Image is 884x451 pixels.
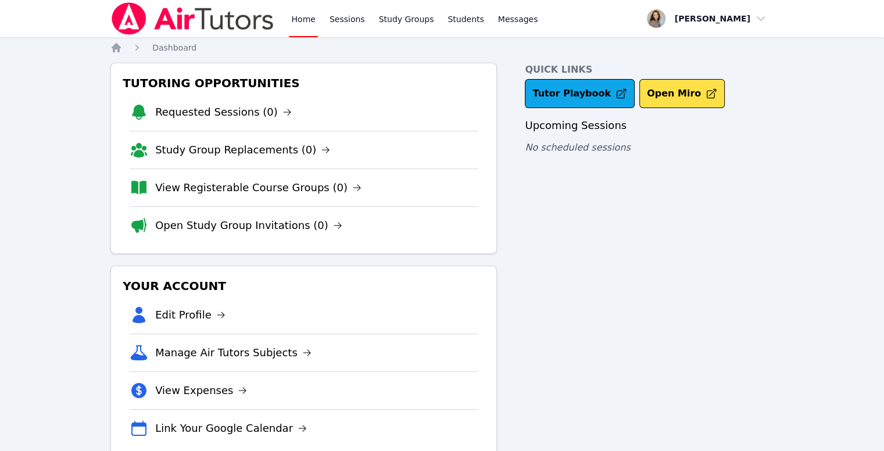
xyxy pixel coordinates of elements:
a: Requested Sessions (0) [155,104,292,120]
a: Study Group Replacements (0) [155,142,330,158]
span: Dashboard [152,43,196,52]
a: Dashboard [152,42,196,53]
nav: Breadcrumb [110,42,774,53]
button: Open Miro [639,79,725,108]
a: View Expenses [155,382,247,399]
a: Tutor Playbook [525,79,635,108]
h3: Upcoming Sessions [525,117,774,134]
img: Air Tutors [110,2,275,35]
a: View Registerable Course Groups (0) [155,180,362,196]
h3: Tutoring Opportunities [120,73,487,94]
a: Open Study Group Invitations (0) [155,217,342,234]
a: Edit Profile [155,307,226,323]
h3: Your Account [120,275,487,296]
span: Messages [498,13,538,25]
a: Manage Air Tutors Subjects [155,345,312,361]
a: Link Your Google Calendar [155,420,307,436]
span: No scheduled sessions [525,142,630,153]
h4: Quick Links [525,63,774,77]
